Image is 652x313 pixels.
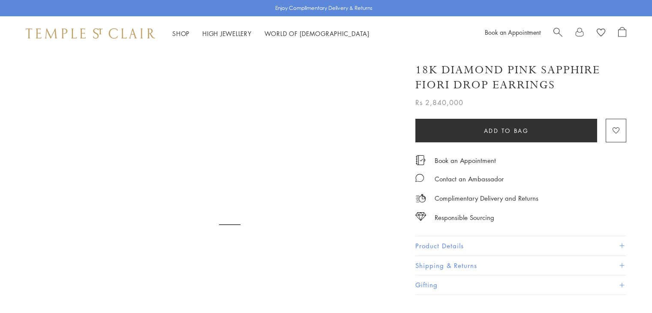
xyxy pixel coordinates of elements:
[435,156,496,165] a: Book an Appointment
[597,27,605,40] a: View Wishlist
[415,97,463,108] span: Rs 2,840,000
[275,4,373,12] p: Enjoy Complimentary Delivery & Returns
[202,29,252,38] a: High JewelleryHigh Jewellery
[415,63,626,93] h1: 18K Diamond Pink Sapphire Fiori Drop Earrings
[415,193,426,204] img: icon_delivery.svg
[618,27,626,40] a: Open Shopping Bag
[415,155,426,165] img: icon_appointment.svg
[26,28,155,39] img: Temple St. Clair
[415,275,626,295] button: Gifting
[415,174,424,182] img: MessageIcon-01_2.svg
[435,193,538,204] p: Complimentary Delivery and Returns
[415,256,626,275] button: Shipping & Returns
[415,236,626,256] button: Product Details
[264,29,370,38] a: World of [DEMOGRAPHIC_DATA]World of [DEMOGRAPHIC_DATA]
[435,174,504,184] div: Contact an Ambassador
[553,27,562,40] a: Search
[415,119,597,142] button: Add to bag
[172,29,189,38] a: ShopShop
[172,28,370,39] nav: Main navigation
[415,212,426,221] img: icon_sourcing.svg
[484,126,529,135] span: Add to bag
[435,212,494,223] div: Responsible Sourcing
[485,28,541,36] a: Book an Appointment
